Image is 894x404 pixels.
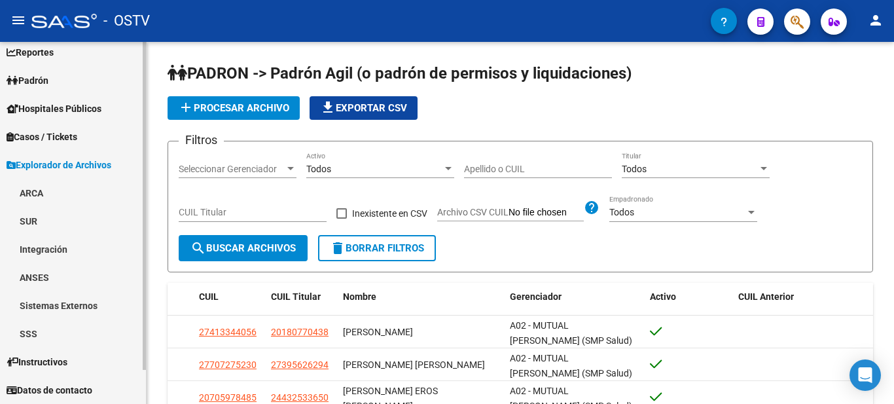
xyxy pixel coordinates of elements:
span: Gerenciador [510,291,562,302]
span: 27413344056 [199,327,257,337]
span: Seleccionar Gerenciador [179,164,285,175]
datatable-header-cell: CUIL [194,283,266,311]
button: Exportar CSV [310,96,418,120]
span: Procesar archivo [178,102,289,114]
datatable-header-cell: CUIL Titular [266,283,338,311]
input: Archivo CSV CUIL [509,207,584,219]
span: [PERSON_NAME] [343,327,413,337]
span: - OSTV [103,7,150,35]
datatable-header-cell: Gerenciador [505,283,645,311]
span: Casos / Tickets [7,130,77,144]
span: 20180770438 [271,327,329,337]
mat-icon: menu [10,12,26,28]
h3: Filtros [179,131,224,149]
span: Activo [650,291,676,302]
span: Inexistente en CSV [352,206,427,221]
span: Archivo CSV CUIL [437,207,509,217]
span: Borrar Filtros [330,242,424,254]
span: CUIL Titular [271,291,321,302]
span: Nombre [343,291,376,302]
span: 27707275230 [199,359,257,370]
span: A02 - MUTUAL [PERSON_NAME] (SMP Salud) [510,320,632,346]
mat-icon: add [178,100,194,115]
div: Open Intercom Messenger [849,359,881,391]
button: Borrar Filtros [318,235,436,261]
span: CUIL [199,291,219,302]
span: Buscar Archivos [190,242,296,254]
span: Reportes [7,45,54,60]
mat-icon: file_download [320,100,336,115]
span: CUIL Anterior [738,291,794,302]
span: Explorador de Archivos [7,158,111,172]
mat-icon: person [868,12,884,28]
span: Datos de contacto [7,383,92,397]
span: A02 - MUTUAL [PERSON_NAME] (SMP Salud) [510,353,632,378]
datatable-header-cell: Activo [645,283,733,311]
span: 27395626294 [271,359,329,370]
span: Hospitales Públicos [7,101,101,116]
span: 20705978485 [199,392,257,403]
mat-icon: search [190,240,206,256]
span: Exportar CSV [320,102,407,114]
span: Todos [622,164,647,174]
button: Buscar Archivos [179,235,308,261]
datatable-header-cell: Nombre [338,283,505,311]
span: 24432533650 [271,392,329,403]
span: Instructivos [7,355,67,369]
span: [PERSON_NAME] [PERSON_NAME] [343,359,485,370]
mat-icon: help [584,200,599,215]
mat-icon: delete [330,240,346,256]
button: Procesar archivo [168,96,300,120]
span: Todos [609,207,634,217]
span: PADRON -> Padrón Agil (o padrón de permisos y liquidaciones) [168,64,632,83]
span: Todos [306,164,331,174]
span: Padrón [7,73,48,88]
datatable-header-cell: CUIL Anterior [733,283,874,311]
